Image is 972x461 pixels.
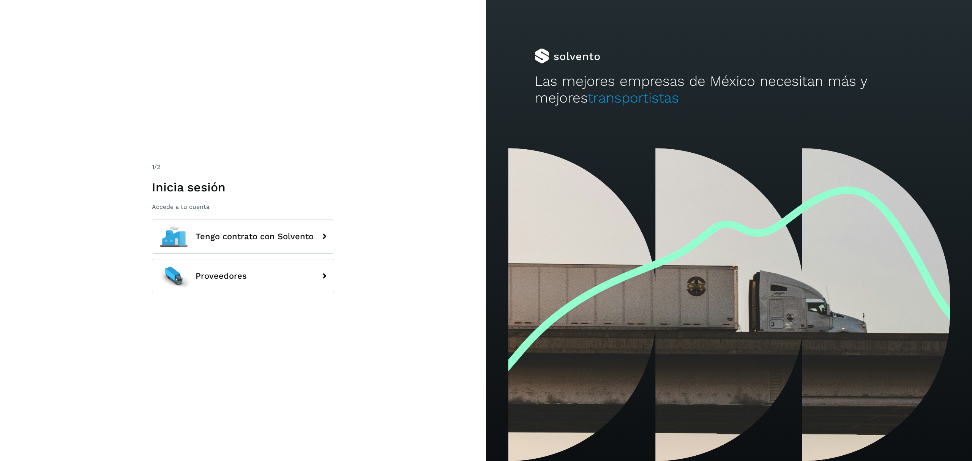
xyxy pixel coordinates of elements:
button: Proveedores [152,259,334,293]
h2: Las mejores empresas de México necesitan más y mejores [535,73,923,107]
div: /2 [152,163,334,172]
h1: Inicia sesión [152,180,334,194]
span: Proveedores [196,272,247,281]
span: transportistas [588,90,679,106]
button: Tengo contrato con Solvento [152,219,334,254]
span: Tengo contrato con Solvento [196,232,314,241]
span: 1 [152,163,154,171]
p: Accede a tu cuenta [152,203,334,210]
